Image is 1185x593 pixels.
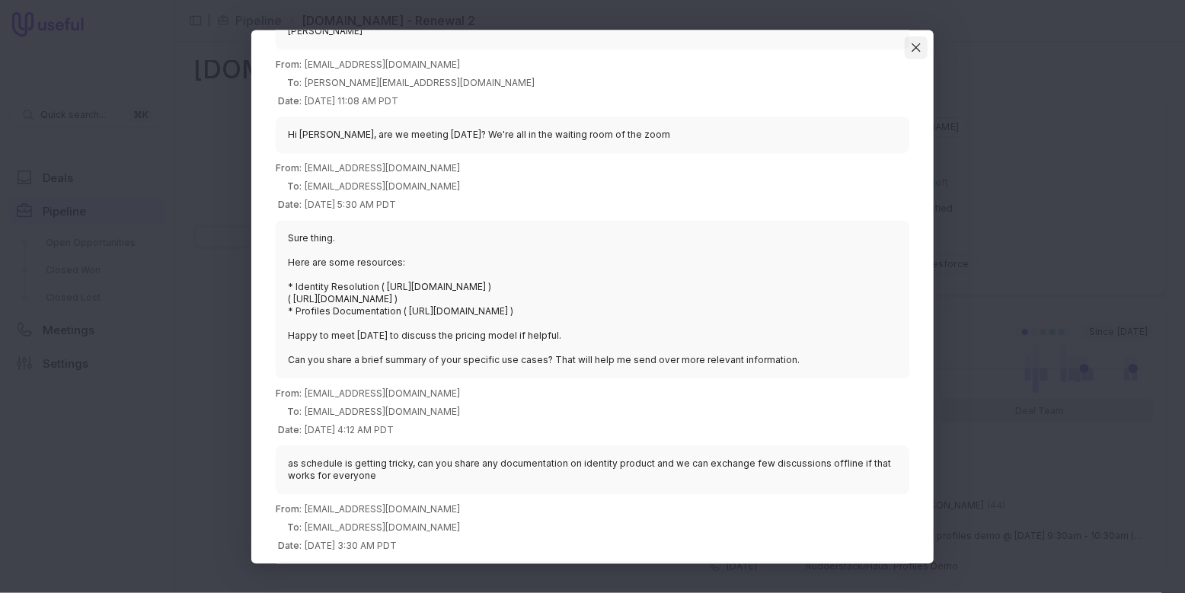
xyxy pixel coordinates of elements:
[305,159,460,177] td: [EMAIL_ADDRESS][DOMAIN_NAME]
[305,424,394,435] time: [DATE] 4:12 AM PDT
[276,421,305,439] th: Date:
[276,196,305,214] th: Date:
[276,220,909,378] blockquote: Sure thing. Here are some resources: * Identity Resolution ( [URL][DOMAIN_NAME] ) ( [URL][DOMAIN_...
[276,116,909,153] blockquote: Hi [PERSON_NAME], are we meeting [DATE]? We're all in the waiting room of the zoom
[305,518,460,537] td: [EMAIL_ADDRESS][DOMAIN_NAME]
[276,177,305,196] th: To:
[305,500,460,518] td: [EMAIL_ADDRESS][DOMAIN_NAME]
[276,56,305,74] th: From:
[305,540,397,551] time: [DATE] 3:30 AM PDT
[305,177,460,196] td: [EMAIL_ADDRESS][DOMAIN_NAME]
[276,537,305,555] th: Date:
[276,74,305,92] th: To:
[305,199,396,210] time: [DATE] 5:30 AM PDT
[276,518,305,537] th: To:
[305,95,398,107] time: [DATE] 11:08 AM PDT
[276,92,305,110] th: Date:
[276,403,305,421] th: To:
[276,500,305,518] th: From:
[905,36,928,59] button: Close
[305,74,535,92] td: [PERSON_NAME][EMAIL_ADDRESS][DOMAIN_NAME]
[305,403,460,421] td: [EMAIL_ADDRESS][DOMAIN_NAME]
[276,445,909,494] blockquote: as schedule is getting tricky, can you share any documentation on identity product and we can exc...
[305,56,535,74] td: [EMAIL_ADDRESS][DOMAIN_NAME]
[276,159,305,177] th: From:
[305,384,460,403] td: [EMAIL_ADDRESS][DOMAIN_NAME]
[276,384,305,403] th: From:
